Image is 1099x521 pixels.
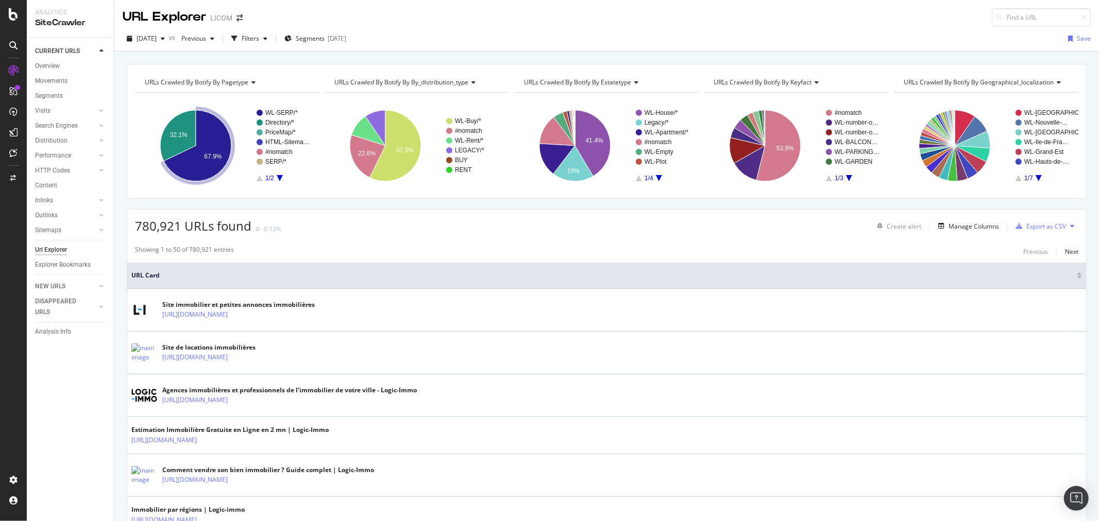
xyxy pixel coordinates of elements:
span: URLs Crawled By Botify By pagetype [145,78,248,86]
svg: A chart. [135,101,319,190]
text: 67.9% [204,153,222,160]
span: 2025 Oct. 3rd [137,34,157,43]
text: WL-number-o… [835,129,878,136]
div: Inlinks [35,195,53,206]
text: WL-Apartment/* [645,129,689,136]
span: URLs Crawled By Botify By by_distribution_type [334,78,468,86]
text: 19% [567,167,580,175]
button: Next [1065,245,1078,257]
img: main image [131,302,148,318]
text: 1/4 [645,175,654,182]
div: Outlinks [35,210,58,221]
text: WL-SERP/* [265,109,298,116]
a: HTTP Codes [35,165,96,176]
a: Overview [35,61,107,72]
div: Save [1077,34,1091,43]
img: main image [131,466,157,484]
button: Manage Columns [934,220,999,232]
h4: URLs Crawled By Botify By keyfact [712,74,880,91]
div: Search Engines [35,120,78,131]
button: Create alert [873,218,921,234]
a: [URL][DOMAIN_NAME] [162,352,228,362]
text: WL-BALCON… [835,138,877,146]
a: Sitemaps [35,225,96,236]
text: 32.1% [170,131,188,138]
div: Filters [242,34,259,43]
svg: A chart. [704,101,889,190]
div: DISAPPEARED URLS [35,296,87,318]
svg: A chart. [514,101,699,190]
text: WL-number-o… [835,119,878,126]
button: Save [1064,30,1091,47]
text: WL-Ile-de-Fra… [1024,138,1069,146]
button: Previous [1023,245,1048,257]
a: Analysis Info [35,326,107,337]
a: Visits [35,106,96,116]
text: WL-Buy/* [455,117,481,125]
text: 1/7 [1024,175,1033,182]
a: [URL][DOMAIN_NAME] [162,475,228,485]
div: Url Explorer [35,245,67,255]
div: LICOM [210,13,232,23]
text: WL-GARDEN [835,158,872,165]
a: Outlinks [35,210,96,221]
div: Movements [35,76,67,86]
text: LEGACY/* [455,147,484,154]
div: Content [35,180,57,191]
h4: URLs Crawled By Botify By estatetype [522,74,689,91]
text: Legacy/* [645,119,669,126]
div: Site de locations immobilières [162,343,273,352]
a: [URL][DOMAIN_NAME] [162,395,228,405]
div: Create alert [887,222,921,231]
button: Segments[DATE] [280,30,350,47]
div: Site immobilier et petites annonces immobilières [162,300,315,309]
div: Analysis Info [35,326,71,337]
span: URLs Crawled By Botify By keyfact [714,78,812,86]
div: A chart. [894,101,1078,190]
text: 41.4% [586,137,603,144]
text: 1/3 [835,175,843,182]
a: [URL][DOMAIN_NAME] [131,435,197,445]
text: 53.9% [776,145,794,152]
div: NEW URLS [35,281,65,292]
div: [DATE] [328,34,346,43]
span: vs [169,33,177,42]
a: Segments [35,91,107,101]
text: Directory/* [265,119,294,126]
text: WL-Grand-Est [1024,148,1064,155]
div: Distribution [35,135,67,146]
span: 780,921 URLs found [135,217,251,234]
text: WL-Rent/* [455,137,484,144]
input: Find a URL [992,8,1091,26]
text: #nomatch [265,148,293,155]
div: Estimation Immobilière Gratuite en Ligne en 2 mn | Logic-Immo [131,425,329,435]
div: HTTP Codes [35,165,70,176]
a: Distribution [35,135,96,146]
button: Previous [177,30,218,47]
a: DISAPPEARED URLS [35,296,96,318]
text: #nomatch [645,138,672,146]
div: Immobilier par régions | Logic-immo [131,505,245,514]
text: 1/2 [265,175,274,182]
a: Performance [35,150,96,161]
div: Showing 1 to 50 of 780,921 entries [135,245,234,257]
button: Export as CSV [1012,218,1066,234]
h4: URLs Crawled By Botify By geographical_localization [902,74,1070,91]
text: BUY [455,157,468,164]
span: Segments [296,34,325,43]
text: WL-House/* [645,109,678,116]
img: main image [131,389,157,402]
img: main image [131,343,157,362]
h4: URLs Crawled By Botify By pagetype [143,74,310,91]
text: WL-Hauts-de-… [1024,158,1069,165]
span: Previous [177,34,206,43]
svg: A chart. [325,101,509,190]
button: [DATE] [123,30,169,47]
div: Analytics [35,8,106,17]
text: 22.6% [358,150,376,157]
div: Export as CSV [1026,222,1066,231]
div: Previous [1023,247,1048,256]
